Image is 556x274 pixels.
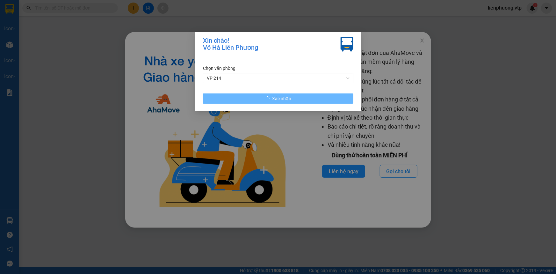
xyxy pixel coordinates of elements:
span: loading [265,96,272,101]
div: Xin chào! Võ Hà Liên Phương [203,37,258,52]
div: Chọn văn phòng [203,65,353,72]
button: Xác nhận [203,93,353,104]
span: VP 214 [207,73,350,83]
span: Xác nhận [272,95,291,102]
img: vxr-icon [341,37,353,52]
